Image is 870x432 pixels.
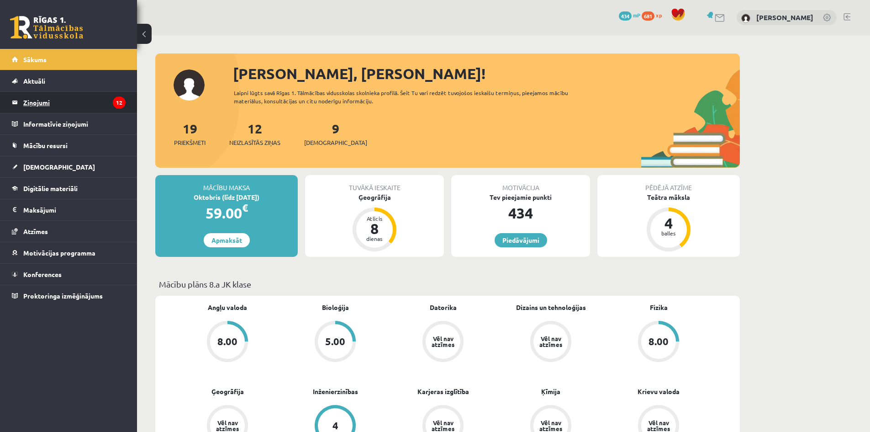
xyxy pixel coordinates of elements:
[155,202,298,224] div: 59.00
[234,89,585,105] div: Laipni lūgts savā Rīgas 1. Tālmācības vidusskolas skolnieka profilā. Šeit Tu vari redzēt tuvojošo...
[23,92,126,113] legend: Ziņojumi
[538,420,564,432] div: Vēl nav atzīmes
[361,236,388,241] div: dienas
[656,11,662,19] span: xp
[305,192,444,253] a: Ģeogrāfija Atlicis 8 dienas
[495,233,547,247] a: Piedāvājumi
[516,303,586,312] a: Dizains un tehnoloģijas
[430,420,456,432] div: Vēl nav atzīmes
[619,11,632,21] span: 434
[304,120,367,147] a: 9[DEMOGRAPHIC_DATA]
[538,336,564,347] div: Vēl nav atzīmes
[12,113,126,134] a: Informatīvie ziņojumi
[215,420,240,432] div: Vēl nav atzīmes
[23,55,47,64] span: Sākums
[204,233,250,247] a: Apmaksāt
[12,178,126,199] a: Digitālie materiāli
[361,216,388,221] div: Atlicis
[12,135,126,156] a: Mācību resursi
[642,11,666,19] a: 681 xp
[155,192,298,202] div: Oktobris (līdz [DATE])
[597,192,740,253] a: Teātra māksla 4 balles
[12,49,126,70] a: Sākums
[23,77,45,85] span: Aktuāli
[633,11,640,19] span: mP
[756,13,813,22] a: [PERSON_NAME]
[541,387,560,396] a: Ķīmija
[23,113,126,134] legend: Informatīvie ziņojumi
[233,63,740,85] div: [PERSON_NAME], [PERSON_NAME]!
[655,216,682,230] div: 4
[12,242,126,263] a: Motivācijas programma
[361,221,388,236] div: 8
[12,70,126,91] a: Aktuāli
[305,192,444,202] div: Ģeogrāfija
[23,199,126,220] legend: Maksājumi
[605,321,712,364] a: 8.00
[451,175,590,192] div: Motivācija
[650,303,668,312] a: Fizika
[23,141,68,149] span: Mācību resursi
[304,138,367,147] span: [DEMOGRAPHIC_DATA]
[642,11,654,21] span: 681
[12,285,126,306] a: Proktoringa izmēģinājums
[497,321,605,364] a: Vēl nav atzīmes
[23,184,78,192] span: Digitālie materiāli
[322,303,349,312] a: Bioloģija
[417,387,469,396] a: Karjeras izglītība
[174,120,206,147] a: 19Priekšmeti
[313,387,358,396] a: Inženierzinības
[12,199,126,220] a: Maksājumi
[646,420,671,432] div: Vēl nav atzīmes
[12,264,126,285] a: Konferences
[23,270,62,278] span: Konferences
[649,336,669,347] div: 8.00
[23,249,95,257] span: Motivācijas programma
[430,303,457,312] a: Datorika
[23,227,48,235] span: Atzīmes
[155,175,298,192] div: Mācību maksa
[208,303,247,312] a: Angļu valoda
[741,14,750,23] img: Ralfs Jēkabsons
[12,92,126,113] a: Ziņojumi12
[619,11,640,19] a: 434 mP
[638,387,680,396] a: Krievu valoda
[242,201,248,214] span: €
[325,336,345,347] div: 5.00
[174,321,281,364] a: 8.00
[655,230,682,236] div: balles
[305,175,444,192] div: Tuvākā ieskaite
[174,138,206,147] span: Priekšmeti
[451,192,590,202] div: Tev pieejamie punkti
[229,138,280,147] span: Neizlasītās ziņas
[12,221,126,242] a: Atzīmes
[159,278,736,290] p: Mācību plāns 8.a JK klase
[451,202,590,224] div: 434
[389,321,497,364] a: Vēl nav atzīmes
[12,156,126,177] a: [DEMOGRAPHIC_DATA]
[113,96,126,109] i: 12
[332,421,338,431] div: 4
[23,292,103,300] span: Proktoringa izmēģinājums
[597,175,740,192] div: Pēdējā atzīme
[217,336,237,347] div: 8.00
[23,163,95,171] span: [DEMOGRAPHIC_DATA]
[281,321,389,364] a: 5.00
[211,387,244,396] a: Ģeogrāfija
[597,192,740,202] div: Teātra māksla
[229,120,280,147] a: 12Neizlasītās ziņas
[430,336,456,347] div: Vēl nav atzīmes
[10,16,83,39] a: Rīgas 1. Tālmācības vidusskola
